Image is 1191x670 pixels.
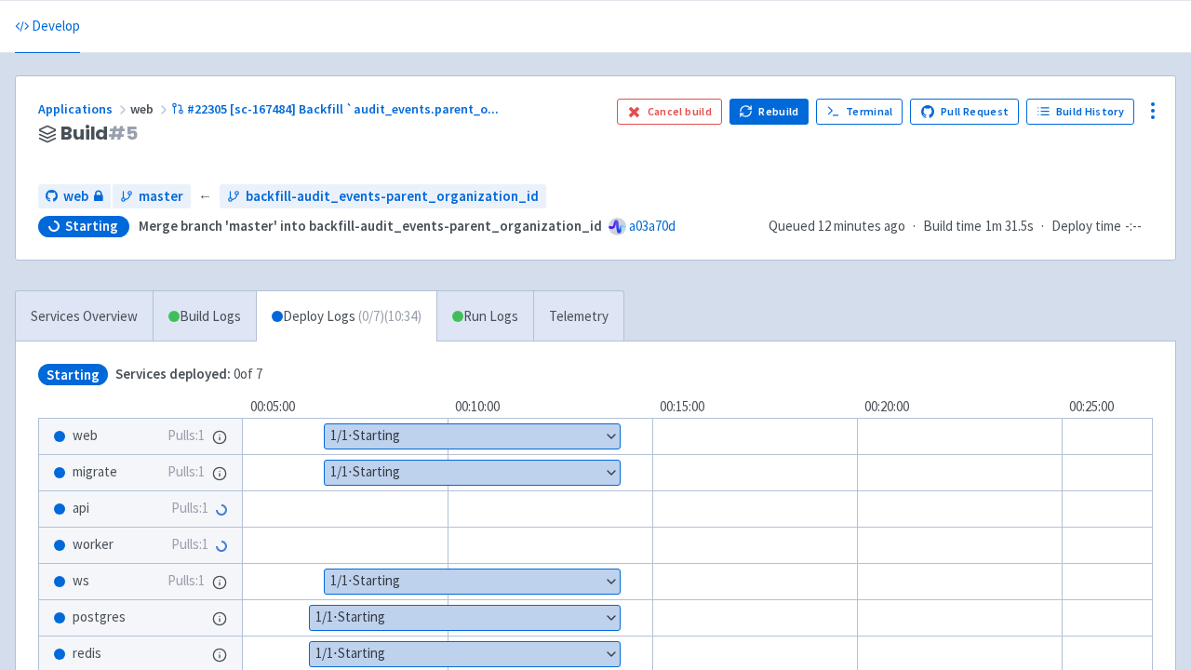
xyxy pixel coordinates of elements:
span: backfill-audit_events-parent_organization_id [246,186,539,208]
span: master [139,186,183,208]
a: #22305 [sc-167484] Backfill `audit_events.parent_o... [171,100,502,117]
button: Cancel build [617,99,722,125]
span: Pulls: 1 [171,534,208,556]
strong: Merge branch 'master' into backfill-audit_events-parent_organization_id [139,217,602,234]
div: 00:15:00 [652,396,857,418]
span: Build [60,123,138,144]
a: Run Logs [436,291,533,342]
span: worker [73,534,114,556]
div: 00:10:00 [448,396,652,418]
span: 0 of 7 [115,364,262,385]
div: 00:05:00 [243,396,448,418]
a: Applications [38,100,130,117]
span: Queued [769,217,905,234]
span: Pulls: 1 [167,570,205,592]
a: a03a70d [629,217,676,234]
span: # 5 [108,120,138,146]
a: Pull Request [910,99,1019,125]
span: postgres [73,607,126,628]
span: 1m 31.5s [985,216,1034,237]
a: master [113,184,191,209]
span: web [130,100,171,117]
span: Services deployed: [115,365,231,382]
span: Pulls: 1 [167,425,205,447]
a: Develop [15,1,80,53]
span: Starting [65,217,118,235]
span: ( 0 / 7 ) (10:34) [358,306,422,328]
span: -:-- [1125,216,1142,237]
a: web [38,184,111,209]
a: Build History [1026,99,1134,125]
div: · · [769,216,1153,237]
span: redis [73,643,101,664]
span: Build time [923,216,982,237]
a: Telemetry [533,291,623,342]
button: Rebuild [729,99,810,125]
a: Services Overview [16,291,153,342]
a: Deploy Logs (0/7)(10:34) [256,291,436,342]
span: Deploy time [1051,216,1121,237]
span: ← [198,186,212,208]
div: 00:20:00 [857,396,1062,418]
span: Pulls: 1 [167,462,205,483]
span: web [63,186,88,208]
time: 12 minutes ago [818,217,905,234]
span: #22305 [sc-167484] Backfill `audit_events.parent_o ... [187,100,499,117]
span: Starting [38,364,108,385]
span: api [73,498,89,519]
a: backfill-audit_events-parent_organization_id [220,184,546,209]
span: ws [73,570,89,592]
span: Pulls: 1 [171,498,208,519]
span: web [73,425,98,447]
a: Build Logs [154,291,256,342]
a: Terminal [816,99,903,125]
span: migrate [73,462,117,483]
